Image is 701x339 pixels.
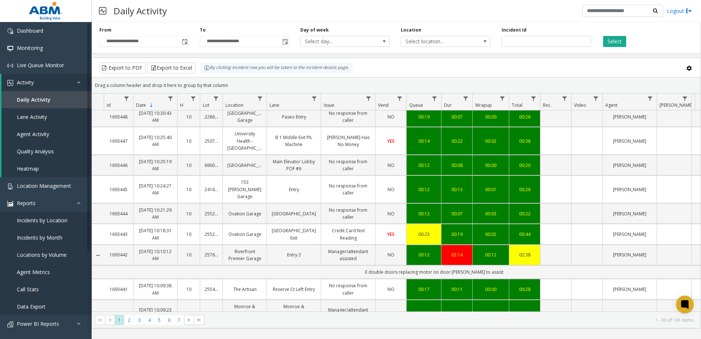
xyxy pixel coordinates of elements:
a: 10 [182,310,195,317]
a: 00:13 [446,186,468,193]
span: Sortable [148,102,154,108]
span: Location [225,102,243,108]
a: H Filter Menu [188,94,198,103]
a: [PERSON_NAME] [607,186,652,193]
span: Total [512,102,522,108]
span: NO [388,162,394,168]
span: Daily Activity [17,96,51,103]
a: Lane Filter Menu [309,94,319,103]
a: Riverfront Premier Garage [227,248,262,262]
div: 00:01 [477,186,504,193]
span: Vend [378,102,389,108]
div: 00:08 [446,162,468,169]
a: Wrapup Filter Menu [498,94,507,103]
a: 25631698 [205,310,218,317]
a: 00:23 [411,231,437,238]
img: 'icon' [7,45,13,51]
div: 00:22 [514,210,536,217]
a: 00:07 [446,113,468,120]
a: 00:22 [446,138,468,145]
span: [PERSON_NAME] [660,102,693,108]
span: Go to the last page [194,315,204,325]
a: NO [380,113,402,120]
div: 00:38 [514,138,536,145]
a: 10 [182,186,195,193]
a: [DATE] 10:21:29 AM [138,207,173,220]
a: The Artisan [227,286,262,293]
span: Incidents by Location [17,217,67,224]
span: Page 2 [124,315,134,325]
span: NO [388,186,394,193]
span: Page 1 [114,315,124,325]
a: [PERSON_NAME] [607,138,652,145]
a: Video Filter Menu [591,94,601,103]
a: Logout [667,7,692,15]
a: NO [380,286,402,293]
a: [PERSON_NAME] [607,231,652,238]
span: Incidents by Month [17,234,62,241]
a: Paseo Entry [271,113,316,120]
a: Monroe & [PERSON_NAME] Garage [271,303,316,324]
span: Page 6 [164,315,174,325]
a: Vend Filter Menu [395,94,405,103]
div: 00:14 [411,138,437,145]
span: Power BI Reports [17,320,59,327]
span: Call Stats [17,286,39,293]
div: 00:28 [514,286,536,293]
a: [GEOGRAPHIC_DATA] Exit [271,227,316,241]
div: 00:00 [477,286,504,293]
a: Lane Activity [1,108,92,125]
span: Quality Analysis [17,148,54,155]
a: 1693444 [108,210,129,217]
span: Date [136,102,146,108]
a: 1693446 [108,162,129,169]
a: [PERSON_NAME] [607,162,652,169]
div: 00:12 [411,210,437,217]
a: 02:38 [514,251,536,258]
span: YES [387,138,394,144]
a: Date Filter Menu [166,94,176,103]
a: Reserve Ct Left Entry [271,286,316,293]
a: 02:14 [446,251,468,258]
a: [PERSON_NAME] [607,113,652,120]
div: 00:07 [446,210,468,217]
a: 00:26 [514,113,536,120]
a: Dur Filter Menu [461,94,471,103]
div: 00:00 [477,162,504,169]
div: 00:09 [411,310,437,317]
a: NO [380,310,402,317]
span: Agent [605,102,617,108]
span: Go to the last page [196,317,202,323]
a: 00:17 [411,286,437,293]
span: Lane Activity [17,113,47,120]
button: Export to Excel [147,62,195,73]
a: Monroe & [PERSON_NAME] Garage [227,303,262,324]
a: 00:26 [514,186,536,193]
a: Manager/attendant assisted [326,306,371,320]
div: 00:11 [446,286,468,293]
span: Rec. [543,102,551,108]
span: Lot [203,102,209,108]
a: YES [380,138,402,145]
a: 25540072 [205,286,218,293]
a: No response from caller [326,182,371,196]
a: 00:19 [411,113,437,120]
a: No response from caller [326,158,371,172]
a: 10 [182,113,195,120]
a: [PERSON_NAME] [607,251,652,258]
div: 00:03 [477,210,504,217]
div: 00:02 [477,231,504,238]
a: NO [380,210,402,217]
a: Entry 2 [271,251,316,258]
a: 25520029 [205,210,218,217]
a: 1693441 [108,286,129,293]
a: Daily Activity [1,91,92,108]
a: 22861200 [205,113,218,120]
div: 00:12 [411,251,437,258]
a: [PERSON_NAME] Has No Money [326,134,371,148]
span: Page 3 [135,315,144,325]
